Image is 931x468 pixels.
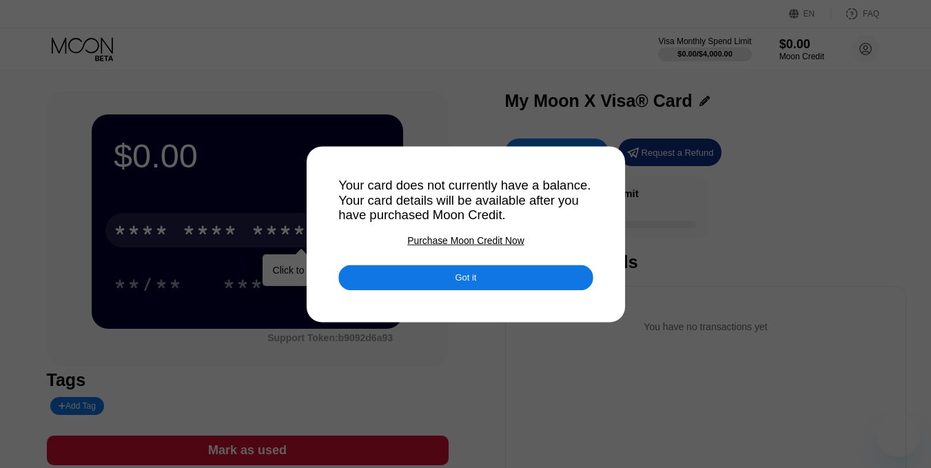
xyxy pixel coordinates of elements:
[876,413,920,457] iframe: Button to launch messaging window
[407,234,524,245] div: Purchase Moon Credit Now
[338,265,593,290] div: Got it
[455,272,476,283] div: Got it
[338,178,593,222] div: Your card does not currently have a balance. Your card details will be available after you have p...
